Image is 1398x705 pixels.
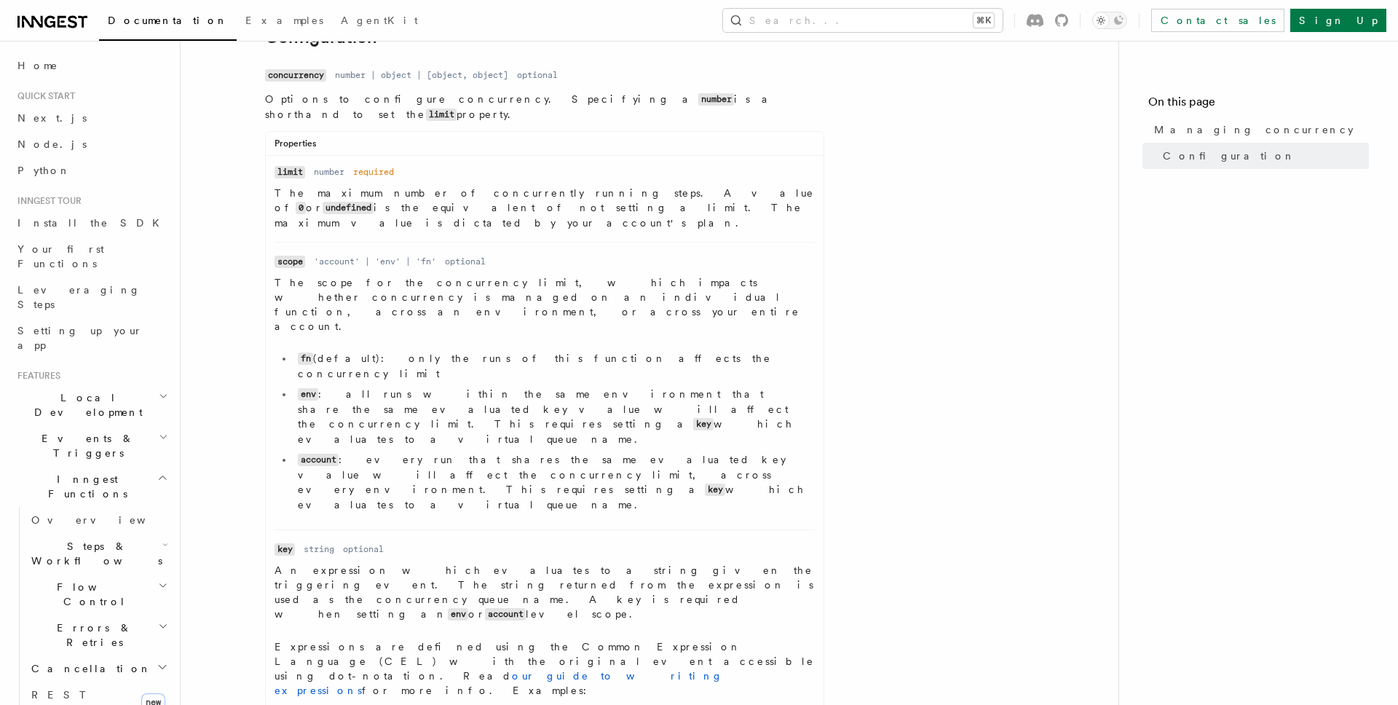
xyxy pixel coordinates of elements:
span: Leveraging Steps [17,284,141,310]
code: limit [275,166,305,178]
button: Errors & Retries [25,615,171,655]
dd: optional [517,69,558,81]
span: Local Development [12,390,159,420]
button: Search...⌘K [723,9,1003,32]
dd: 'account' | 'env' | 'fn' [314,256,436,267]
a: AgentKit [332,4,427,39]
p: The maximum number of concurrently running steps. A value of or is the equivalent of not setting ... [275,186,815,230]
a: our guide to writing expressions [275,670,723,696]
a: Leveraging Steps [12,277,171,318]
div: Properties [266,138,824,156]
span: Setting up your app [17,325,143,351]
span: Node.js [17,138,87,150]
a: Managing concurrency [1148,117,1369,143]
code: account [485,608,526,621]
a: Contact sales [1151,9,1284,32]
button: Cancellation [25,655,171,682]
a: Overview [25,507,171,533]
dd: string [304,543,334,555]
span: Events & Triggers [12,431,159,460]
span: Home [17,58,58,73]
a: Node.js [12,131,171,157]
li: : every run that shares the same evaluated key value will affect the concurrency limit, across ev... [293,452,815,512]
button: Flow Control [25,574,171,615]
a: Next.js [12,105,171,131]
a: Examples [237,4,332,39]
p: The scope for the concurrency limit, which impacts whether concurrency is managed on an individua... [275,275,815,334]
span: Cancellation [25,661,151,676]
code: account [298,454,339,466]
span: Steps & Workflows [25,539,162,568]
a: Install the SDK [12,210,171,236]
code: key [275,543,295,556]
code: key [693,418,714,430]
a: Your first Functions [12,236,171,277]
code: env [448,608,468,621]
span: Python [17,165,71,176]
span: Install the SDK [17,217,168,229]
a: Home [12,52,171,79]
button: Toggle dark mode [1092,12,1127,29]
span: Quick start [12,90,75,102]
button: Local Development [12,385,171,425]
code: limit [426,109,457,121]
span: Inngest Functions [12,472,157,501]
a: Setting up your app [12,318,171,358]
button: Steps & Workflows [25,533,171,574]
span: Next.js [17,112,87,124]
span: Your first Functions [17,243,104,269]
span: AgentKit [341,15,418,26]
a: Sign Up [1290,9,1386,32]
code: scope [275,256,305,268]
dd: number | object | [object, object] [335,69,508,81]
code: undefined [323,202,374,214]
code: 0 [296,202,306,214]
a: Documentation [99,4,237,41]
code: fn [298,352,313,365]
dd: required [353,166,394,178]
dd: optional [343,543,384,555]
a: Configuration [1157,143,1369,169]
h4: On this page [1148,93,1369,117]
span: Features [12,370,60,382]
code: key [705,484,725,496]
span: Inngest tour [12,195,82,207]
code: concurrency [265,69,326,82]
span: Errors & Retries [25,621,158,650]
code: number [698,93,734,106]
kbd: ⌘K [974,13,994,28]
span: Managing concurrency [1154,122,1354,137]
dd: optional [445,256,486,267]
span: Examples [245,15,323,26]
button: Inngest Functions [12,466,171,507]
li: (default): only the runs of this function affects the concurrency limit [293,351,815,381]
span: Configuration [1163,149,1295,163]
a: Python [12,157,171,184]
span: Flow Control [25,580,158,609]
button: Events & Triggers [12,425,171,466]
code: env [298,388,318,401]
p: Options to configure concurrency. Specifying a is a shorthand to set the property. [265,92,824,122]
li: : all runs within the same environment that share the same evaluated key value will affect the co... [293,387,815,446]
span: Documentation [108,15,228,26]
p: Expressions are defined using the Common Expression Language (CEL) with the original event access... [275,639,815,698]
span: Overview [31,514,181,526]
dd: number [314,166,344,178]
p: An expression which evaluates to a string given the triggering event. The string returned from th... [275,563,815,622]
